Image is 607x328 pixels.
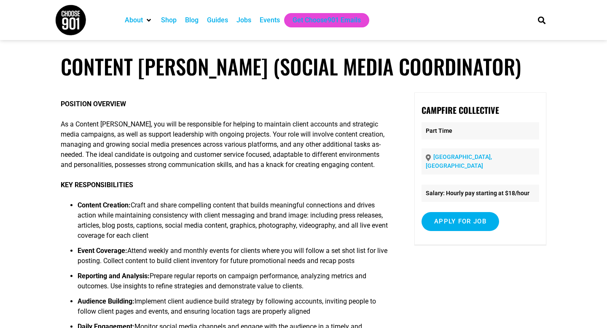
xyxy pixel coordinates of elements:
a: Shop [161,15,177,25]
input: Apply for job [422,212,499,231]
strong: Audience Building: [78,297,134,305]
li: Implement client audience build strategy by following accounts, inviting people to follow client ... [78,296,390,322]
div: About [121,13,157,27]
li: Salary: Hourly pay starting at $18/hour [422,185,539,202]
a: Blog [185,15,199,25]
a: About [125,15,143,25]
h1: Content [PERSON_NAME] (Social Media Coordinator) [61,54,546,79]
a: [GEOGRAPHIC_DATA], [GEOGRAPHIC_DATA] [426,153,492,169]
p: Part Time [422,122,539,140]
nav: Main nav [121,13,524,27]
strong: Reporting and Analysis: [78,272,150,280]
strong: Event Coverage: [78,247,127,255]
li: Prepare regular reports on campaign performance, analyzing metrics and outcomes. Use insights to ... [78,271,390,296]
a: Jobs [236,15,251,25]
strong: Content Creation: [78,201,131,209]
strong: Campfire Collective [422,104,499,116]
div: Search [535,13,549,27]
strong: KEY RESPONSIBILITIES [61,181,133,189]
li: Craft and share compelling content that builds meaningful connections and drives action while mai... [78,200,390,246]
a: Get Choose901 Emails [293,15,361,25]
li: Attend weekly and monthly events for clients where you will follow a set shot list for live posti... [78,246,390,271]
strong: POSITION OVERVIEW [61,100,126,108]
p: As a Content [PERSON_NAME], you will be responsible for helping to maintain client accounts and s... [61,119,390,170]
a: Guides [207,15,228,25]
a: Events [260,15,280,25]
